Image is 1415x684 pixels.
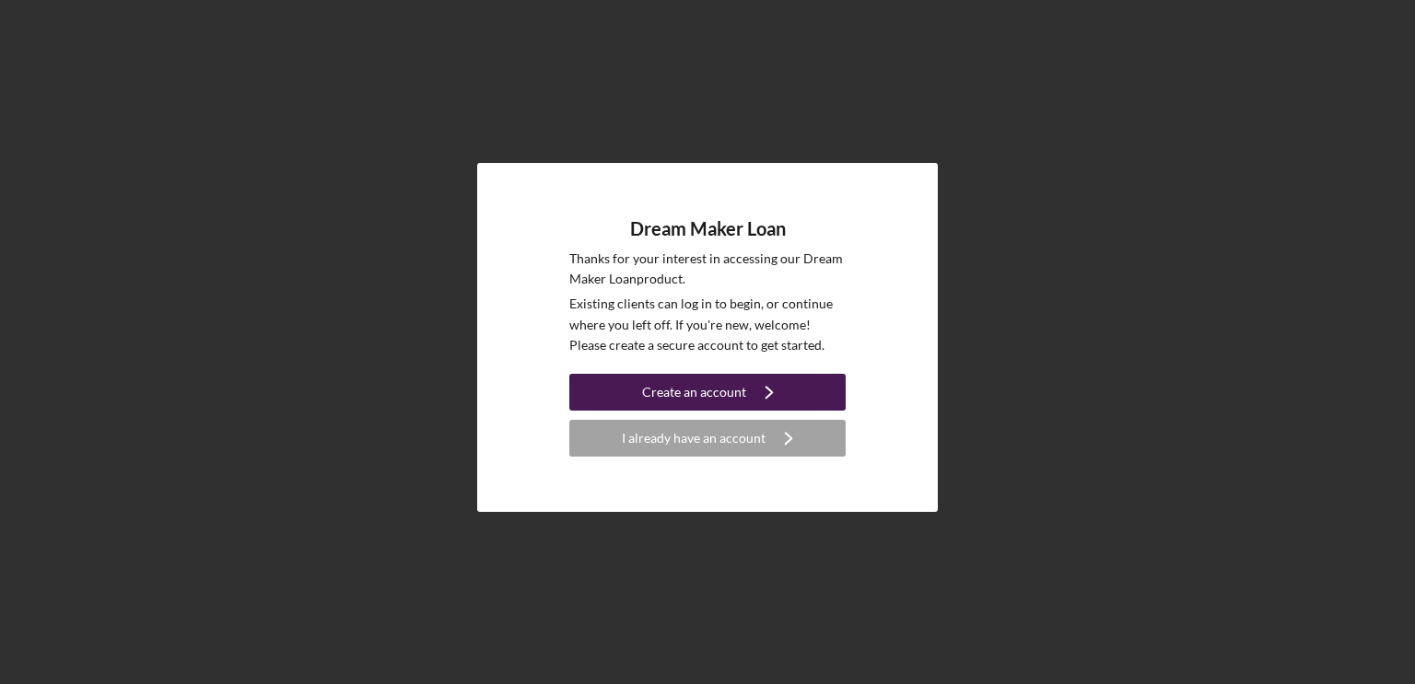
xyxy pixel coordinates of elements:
h4: Dream Maker Loan [630,218,786,239]
div: Create an account [642,374,746,411]
button: I already have an account [569,420,846,457]
p: Existing clients can log in to begin, or continue where you left off. If you're new, welcome! Ple... [569,294,846,355]
div: I already have an account [622,420,766,457]
p: Thanks for your interest in accessing our Dream Maker Loan product. [569,249,846,290]
a: Create an account [569,374,846,415]
button: Create an account [569,374,846,411]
